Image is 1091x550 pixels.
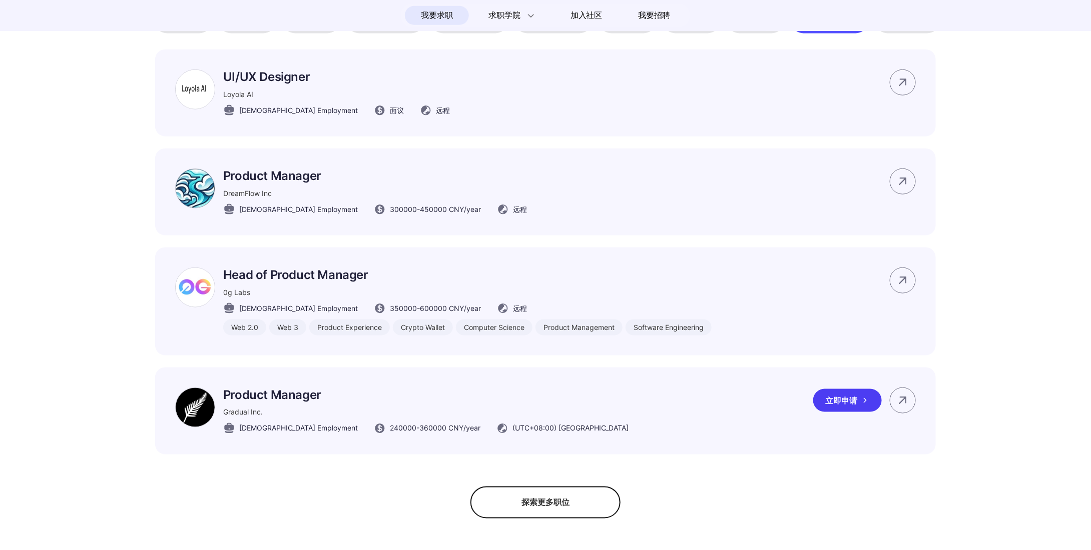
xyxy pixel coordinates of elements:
[223,90,253,98] span: Loyola AI
[309,319,390,335] div: Product Experience
[239,204,358,214] span: [DEMOGRAPHIC_DATA] Employment
[269,319,306,335] div: Web 3
[393,319,453,335] div: Crypto Wallet
[421,7,452,23] span: 我要求职
[390,303,481,313] span: 350000 - 600000 CNY /year
[512,423,629,433] span: (UTC+08:00) [GEOGRAPHIC_DATA]
[813,389,882,412] div: 立即申请
[470,486,621,518] div: 探索更多职位
[513,303,527,313] span: 远程
[223,387,629,402] p: Product Manager
[223,189,272,197] span: DreamFlow Inc
[456,319,532,335] div: Computer Science
[223,69,450,84] p: UI/UX Designer
[489,9,520,21] span: 求职学院
[626,319,712,335] div: Software Engineering
[223,408,263,416] span: Gradual Inc.
[223,319,266,335] div: Web 2.0
[223,267,712,282] p: Head of Product Manager
[239,105,358,115] span: [DEMOGRAPHIC_DATA] Employment
[513,204,527,214] span: 远程
[813,389,890,412] a: 立即申请
[390,204,481,214] span: 300000 - 450000 CNY /year
[638,9,670,21] span: 我要招聘
[436,105,450,115] span: 远程
[390,105,404,115] span: 面议
[223,168,527,183] p: Product Manager
[223,288,250,296] span: 0g Labs
[239,423,358,433] span: [DEMOGRAPHIC_DATA] Employment
[390,423,480,433] span: 240000 - 360000 CNY /year
[535,319,623,335] div: Product Management
[239,303,358,313] span: [DEMOGRAPHIC_DATA] Employment
[571,7,602,23] span: 加入社区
